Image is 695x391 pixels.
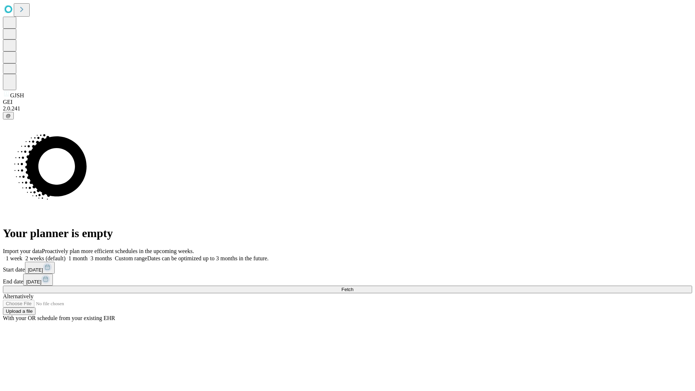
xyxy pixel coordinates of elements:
span: Custom range [115,255,147,261]
span: Proactively plan more efficient schedules in the upcoming weeks. [42,248,194,254]
h1: Your planner is empty [3,227,692,240]
span: [DATE] [28,267,43,273]
div: GEI [3,99,692,105]
span: [DATE] [26,279,41,285]
div: Start date [3,262,692,274]
span: 3 months [90,255,112,261]
span: 1 week [6,255,22,261]
span: Dates can be optimized up to 3 months in the future. [147,255,269,261]
span: 1 month [68,255,88,261]
span: @ [6,113,11,118]
span: Fetch [341,287,353,292]
span: Import your data [3,248,42,254]
div: 2.0.241 [3,105,692,112]
span: 2 weeks (default) [25,255,66,261]
span: Alternatively [3,293,33,299]
span: GJSH [10,92,24,98]
button: Upload a file [3,307,35,315]
button: @ [3,112,14,119]
div: End date [3,274,692,286]
span: With your OR schedule from your existing EHR [3,315,115,321]
button: Fetch [3,286,692,293]
button: [DATE] [23,274,53,286]
button: [DATE] [25,262,55,274]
